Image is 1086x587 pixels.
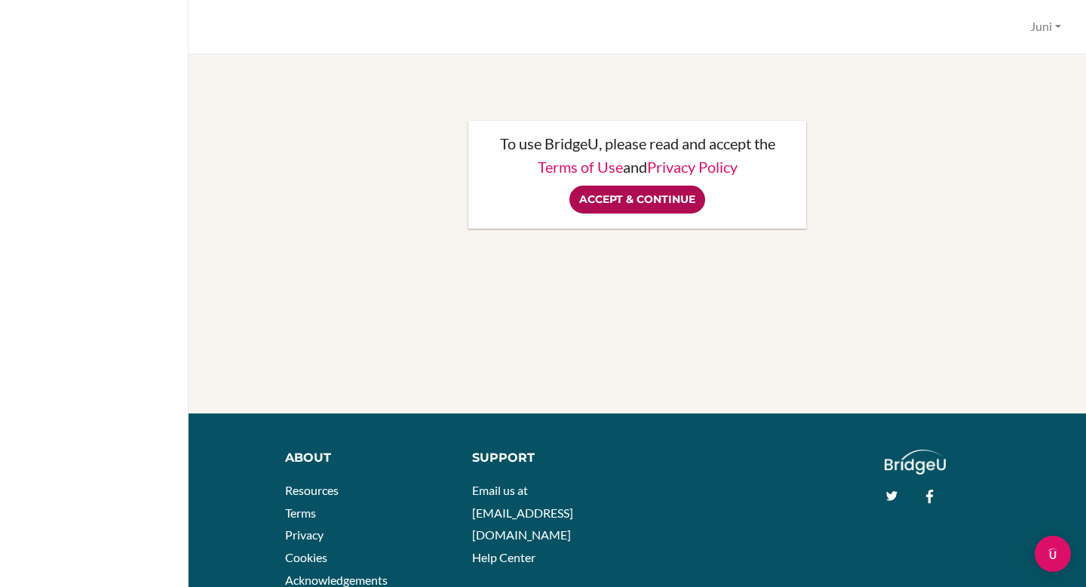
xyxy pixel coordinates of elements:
[285,550,327,564] a: Cookies
[285,527,324,542] a: Privacy
[285,506,316,520] a: Terms
[538,158,623,176] a: Terms of Use
[472,550,535,564] a: Help Center
[285,573,388,587] a: Acknowledgements
[472,450,626,467] div: Support
[285,483,339,497] a: Resources
[1035,536,1071,572] div: Open Intercom Messenger
[483,136,791,151] p: To use BridgeU, please read and accept the
[285,450,450,467] div: About
[647,158,738,176] a: Privacy Policy
[472,483,573,542] a: Email us at [EMAIL_ADDRESS][DOMAIN_NAME]
[483,159,791,174] p: and
[569,186,705,214] input: Accept & Continue
[885,450,946,475] img: logo_white@2x-f4f0deed5e89b7ecb1c2cc34c3e3d731f90f0f143d5ea2071677605dd97b5244.png
[1023,13,1068,41] button: Juni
